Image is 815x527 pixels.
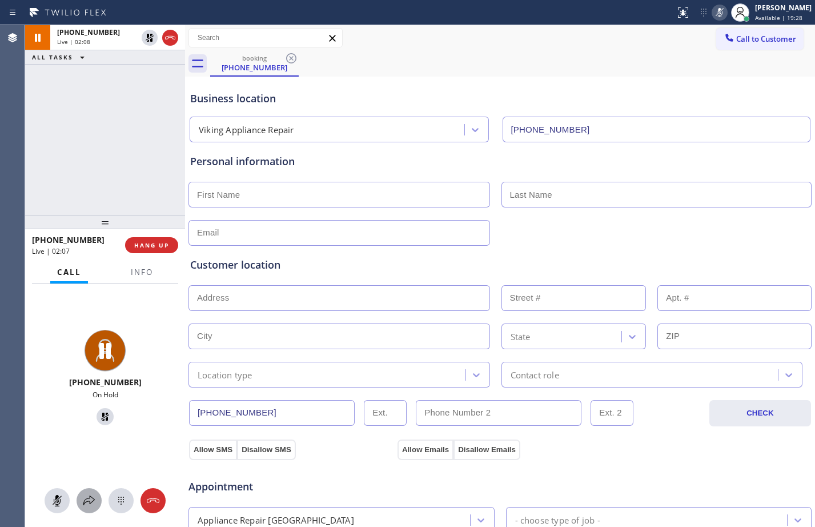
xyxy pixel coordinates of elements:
button: Hang up [162,30,178,46]
input: Phone Number [189,400,355,426]
span: Call to Customer [736,34,796,44]
button: HANG UP [125,237,178,253]
span: Appointment [188,479,395,494]
input: First Name [188,182,490,207]
div: Personal information [190,154,810,169]
input: Phone Number 2 [416,400,581,426]
span: Info [131,267,153,277]
input: Email [188,220,490,246]
input: Search [189,29,342,47]
button: Open directory [77,488,102,513]
button: Call [50,261,88,284]
button: Call to Customer [716,28,804,50]
span: ALL TASKS [32,53,73,61]
div: Customer location [190,257,810,273]
span: Available | 19:28 [755,14,802,22]
input: Ext. 2 [591,400,633,426]
input: City [188,324,490,349]
span: On Hold [93,390,118,400]
input: Apt. # [657,285,812,311]
input: Ext. [364,400,407,426]
button: Disallow Emails [453,440,520,460]
input: Street # [501,285,647,311]
div: Business location [190,91,810,106]
input: Address [188,285,490,311]
button: Disallow SMS [237,440,296,460]
span: Live | 02:08 [57,38,90,46]
button: Open dialpad [109,488,134,513]
input: Phone Number [503,117,811,142]
button: Info [124,261,160,284]
div: Viking Appliance Repair [199,123,294,137]
button: Allow Emails [398,440,453,460]
button: Allow SMS [189,440,237,460]
div: Contact role [511,368,559,381]
span: Live | 02:07 [32,246,70,256]
span: [PHONE_NUMBER] [69,377,142,388]
input: Last Name [501,182,812,207]
button: CHECK [709,400,811,426]
button: ALL TASKS [25,50,96,64]
div: Location type [198,368,252,381]
div: [PHONE_NUMBER] [211,62,298,73]
div: booking [211,54,298,62]
div: (256) 794-3372 [211,51,298,75]
button: Hang up [140,488,166,513]
button: Unhold Customer [142,30,158,46]
span: HANG UP [134,241,169,249]
input: ZIP [657,324,812,349]
div: State [511,330,531,343]
div: Appliance Repair [GEOGRAPHIC_DATA] [198,513,354,526]
button: Mute [45,488,70,513]
button: Mute [712,5,728,21]
span: [PHONE_NUMBER] [57,27,120,37]
div: [PERSON_NAME] [755,3,812,13]
span: [PHONE_NUMBER] [32,234,105,245]
button: Unhold Customer [97,408,114,425]
span: Call [57,267,81,277]
div: - choose type of job - [515,513,600,526]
